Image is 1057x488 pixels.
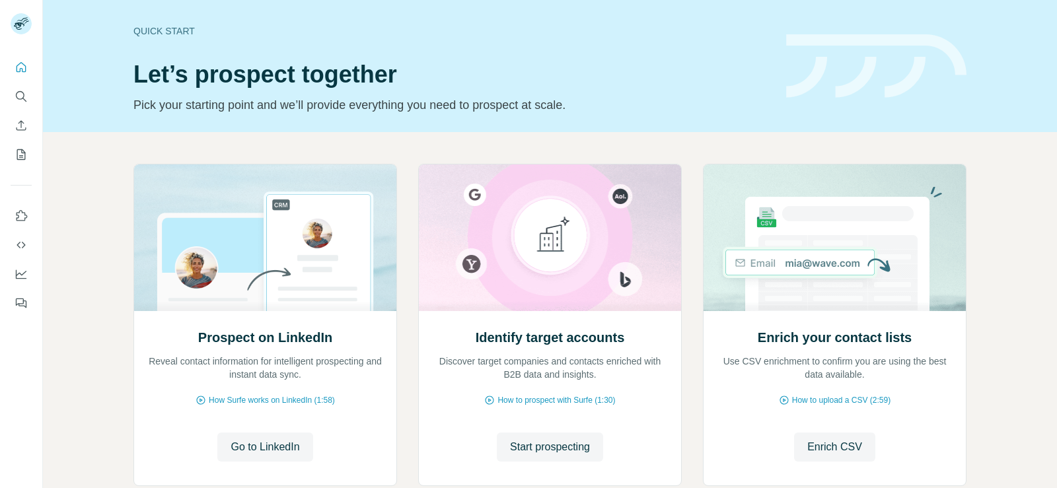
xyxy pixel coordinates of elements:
h2: Prospect on LinkedIn [198,328,332,347]
img: banner [786,34,966,98]
button: Feedback [11,291,32,315]
div: Quick start [133,24,770,38]
span: Enrich CSV [807,439,862,455]
button: Use Surfe API [11,233,32,257]
p: Reveal contact information for intelligent prospecting and instant data sync. [147,355,383,381]
p: Use CSV enrichment to confirm you are using the best data available. [717,355,953,381]
p: Pick your starting point and we’ll provide everything you need to prospect at scale. [133,96,770,114]
img: Enrich your contact lists [703,164,966,311]
img: Prospect on LinkedIn [133,164,397,311]
span: How to prospect with Surfe (1:30) [497,394,615,406]
span: How to upload a CSV (2:59) [792,394,891,406]
button: Enrich CSV [11,114,32,137]
h2: Enrich your contact lists [758,328,912,347]
button: My lists [11,143,32,166]
button: Use Surfe on LinkedIn [11,204,32,228]
button: Dashboard [11,262,32,286]
h2: Identify target accounts [476,328,625,347]
button: Start prospecting [497,433,603,462]
button: Search [11,85,32,108]
h1: Let’s prospect together [133,61,770,88]
button: Go to LinkedIn [217,433,312,462]
span: Go to LinkedIn [231,439,299,455]
p: Discover target companies and contacts enriched with B2B data and insights. [432,355,668,381]
span: Start prospecting [510,439,590,455]
span: How Surfe works on LinkedIn (1:58) [209,394,335,406]
button: Enrich CSV [794,433,875,462]
button: Quick start [11,55,32,79]
img: Identify target accounts [418,164,682,311]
